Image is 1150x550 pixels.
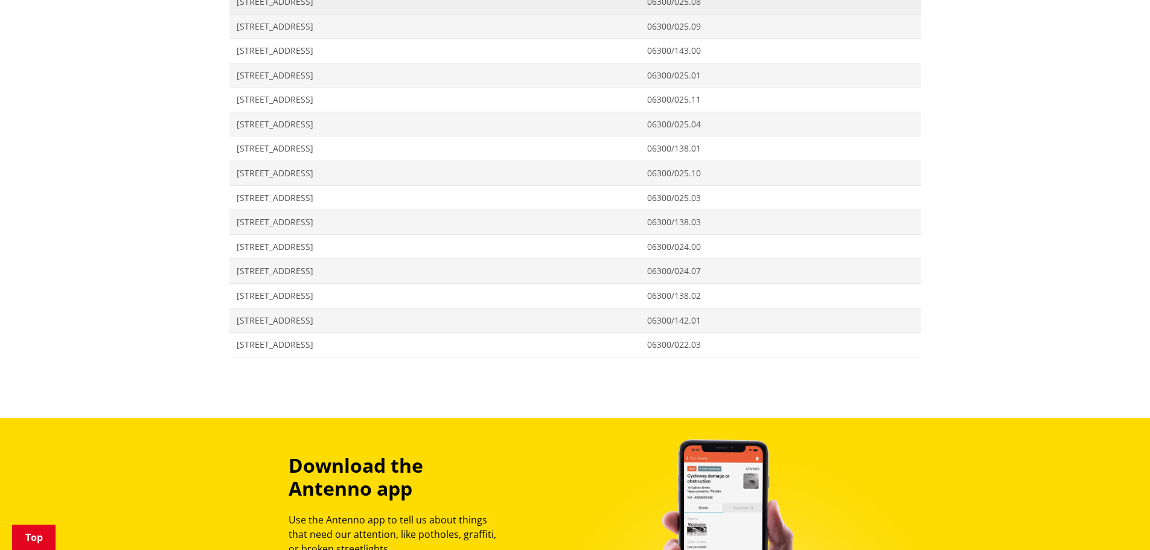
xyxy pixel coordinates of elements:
a: [STREET_ADDRESS] 06300/138.03 [229,210,921,235]
span: [STREET_ADDRESS] [237,339,633,351]
span: [STREET_ADDRESS] [237,265,633,277]
span: [STREET_ADDRESS] [237,45,633,57]
a: [STREET_ADDRESS] 06300/025.01 [229,63,921,88]
span: [STREET_ADDRESS] [237,167,633,179]
iframe: Messenger Launcher [1094,499,1138,543]
span: 06300/025.09 [647,21,913,33]
span: [STREET_ADDRESS] [237,142,633,155]
span: 06300/024.07 [647,265,913,277]
span: 06300/138.02 [647,290,913,302]
a: [STREET_ADDRESS] 06300/025.04 [229,112,921,136]
span: 06300/022.03 [647,339,913,351]
span: 06300/025.01 [647,69,913,82]
a: [STREET_ADDRESS] 06300/024.07 [229,259,921,284]
span: 06300/025.10 [647,167,913,179]
a: [STREET_ADDRESS] 06300/025.11 [229,88,921,112]
span: [STREET_ADDRESS] [237,192,633,204]
span: [STREET_ADDRESS] [237,21,633,33]
span: 06300/142.01 [647,315,913,327]
a: [STREET_ADDRESS] 06300/025.09 [229,14,921,39]
span: [STREET_ADDRESS] [237,118,633,130]
a: [STREET_ADDRESS] 06300/142.01 [229,308,921,333]
span: 06300/025.03 [647,192,913,204]
a: Top [12,525,56,550]
span: [STREET_ADDRESS] [237,315,633,327]
a: [STREET_ADDRESS] 06300/025.03 [229,185,921,210]
a: [STREET_ADDRESS] 06300/022.03 [229,333,921,357]
span: [STREET_ADDRESS] [237,241,633,253]
a: [STREET_ADDRESS] 06300/143.00 [229,39,921,63]
span: 06300/138.03 [647,216,913,228]
span: [STREET_ADDRESS] [237,69,633,82]
a: [STREET_ADDRESS] 06300/024.00 [229,234,921,259]
span: [STREET_ADDRESS] [237,216,633,228]
span: 06300/024.00 [647,241,913,253]
a: [STREET_ADDRESS] 06300/025.10 [229,161,921,186]
span: 06300/025.11 [647,94,913,106]
h3: Download the Antenno app [289,454,507,500]
span: 06300/143.00 [647,45,913,57]
a: [STREET_ADDRESS] 06300/138.01 [229,136,921,161]
span: [STREET_ADDRESS] [237,94,633,106]
span: 06300/025.04 [647,118,913,130]
a: [STREET_ADDRESS] 06300/138.02 [229,284,921,309]
span: [STREET_ADDRESS] [237,290,633,302]
span: 06300/138.01 [647,142,913,155]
